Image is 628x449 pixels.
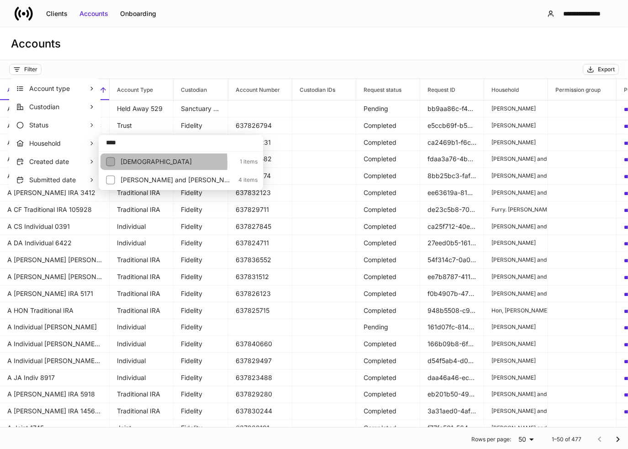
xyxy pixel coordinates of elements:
[29,139,89,148] p: Household
[29,121,89,130] p: Status
[121,175,233,185] p: Wamsley, Brian and Paula
[121,157,234,166] p: St Paul's Lutheran Church
[29,157,89,166] p: Created date
[234,158,258,165] p: 1 items
[29,84,89,93] p: Account type
[233,176,258,184] p: 4 items
[29,175,89,185] p: Submitted date
[29,102,89,111] p: Custodian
